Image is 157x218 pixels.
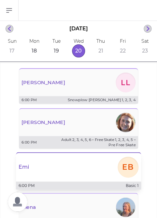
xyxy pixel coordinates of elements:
[96,38,105,44] p: Thu
[74,38,84,44] p: Wed
[50,44,63,57] button: 19
[21,140,37,145] p: 6:00 PM
[138,44,151,57] button: 23
[72,44,85,57] button: 20
[60,137,136,147] p: Adult 2, 3, 4, 5, 6 – Free Skate 1, 2, 3, 4, 5 – Pre Free Skate
[28,44,41,57] button: 18
[121,78,130,87] text: LL
[69,25,88,33] p: [DATE]
[19,164,29,170] p: Emi
[52,38,61,44] p: Tue
[19,183,35,188] p: 6:00 PM
[21,79,65,86] p: [PERSON_NAME]
[60,97,136,102] p: Snowplow [PERSON_NAME] 1, 2, 3, 4
[19,68,138,103] button: [PERSON_NAME]LL6:00 PMSnowplow [PERSON_NAME] 1, 2, 3, 4
[59,183,138,188] p: Basic 1
[6,44,19,57] button: 17
[8,38,17,44] p: Sun
[21,119,65,125] p: [PERSON_NAME]
[8,192,27,211] a: Open chat
[16,152,141,189] button: EmiEB6:00 PMBasic 1
[116,44,129,57] button: 22
[21,204,36,210] p: Alena
[94,44,107,57] button: 21
[120,38,126,44] p: Fri
[29,38,39,44] p: Mon
[122,163,134,172] text: EB
[21,97,37,102] p: 6:00 PM
[19,108,138,148] button: [PERSON_NAME]Photo6:00 PMAdult 2, 3, 4, 5, 6 – Free Skate 1, 2, 3, 4, 5 – Pre Free Skate
[141,38,149,44] p: Sat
